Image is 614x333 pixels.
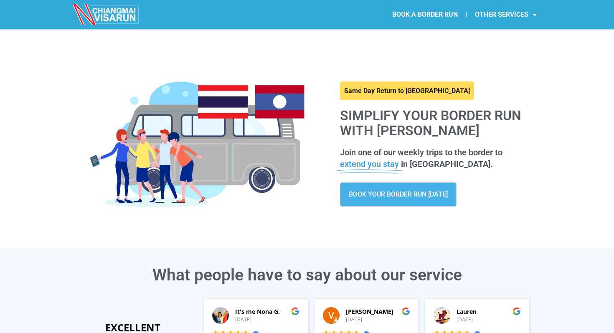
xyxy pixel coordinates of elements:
img: Google [402,307,410,315]
div: Lauren [457,308,521,316]
img: Lauren profile picture [434,307,450,324]
div: [DATE] [235,316,299,323]
div: [PERSON_NAME] [346,308,410,316]
img: Google [291,307,299,315]
a: OTHER SERVICES [467,5,545,24]
span: Join one of our weekly trips to the border to [340,147,502,157]
div: [DATE] [346,316,410,323]
img: Google [513,307,521,315]
div: [DATE] [457,316,521,323]
h3: What people have to say about our service [73,267,541,283]
a: BOOK A BORDER RUN [384,5,466,24]
h1: Simplify your border run with [PERSON_NAME] [340,108,533,138]
div: It's me Nona G. [235,308,299,316]
img: Victor A profile picture [323,307,340,324]
span: BOOK YOUR BORDER RUN [DATE] [349,191,448,198]
img: It's me Nona G. profile picture [212,307,229,324]
span: in [GEOGRAPHIC_DATA]. [401,159,493,169]
a: BOOK YOUR BORDER RUN [DATE] [340,182,457,207]
nav: Menu [307,5,545,24]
